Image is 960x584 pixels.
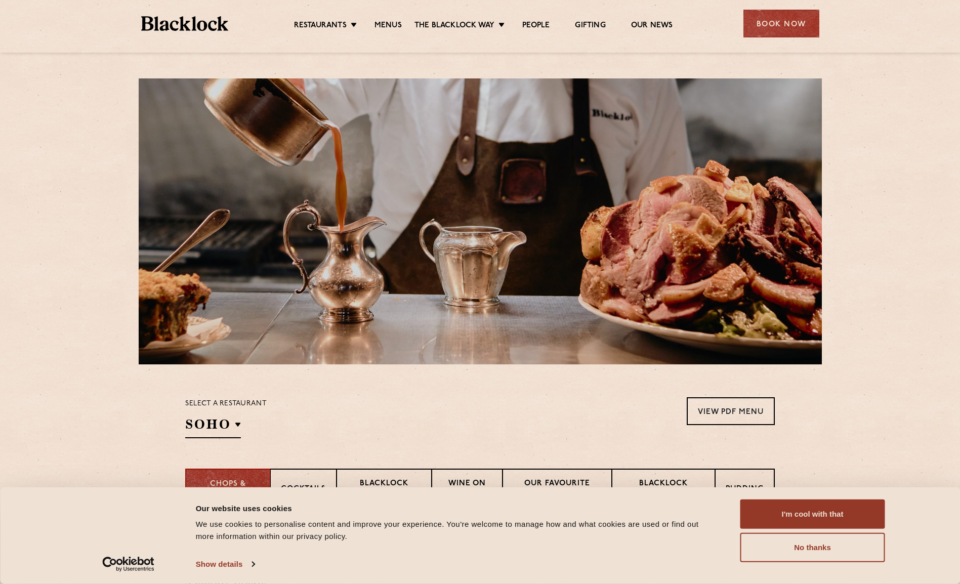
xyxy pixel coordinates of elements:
p: Select a restaurant [185,397,267,410]
div: Book Now [743,10,819,37]
p: Cocktails [281,484,326,496]
div: We use cookies to personalise content and improve your experience. You're welcome to manage how a... [196,518,718,543]
img: BL_Textured_Logo-footer-cropped.svg [141,16,229,31]
a: Usercentrics Cookiebot - opens in a new window [84,557,173,572]
div: Our website uses cookies [196,502,718,514]
p: Pudding [726,484,764,496]
p: Blacklock Sundays [622,478,704,502]
h2: SOHO [185,415,241,438]
a: Restaurants [294,21,347,32]
p: Blacklock Brews [347,478,421,502]
a: Our News [631,21,673,32]
p: Chops & Steaks [196,479,260,502]
p: Our favourite wines [513,478,601,502]
button: I'm cool with that [740,499,885,529]
a: People [522,21,550,32]
button: No thanks [740,533,885,562]
a: View PDF Menu [687,397,775,425]
a: The Blacklock Way [414,21,494,32]
a: Gifting [575,21,605,32]
a: Menus [374,21,402,32]
p: Wine on Tap [442,478,492,502]
a: Show details [196,557,255,572]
